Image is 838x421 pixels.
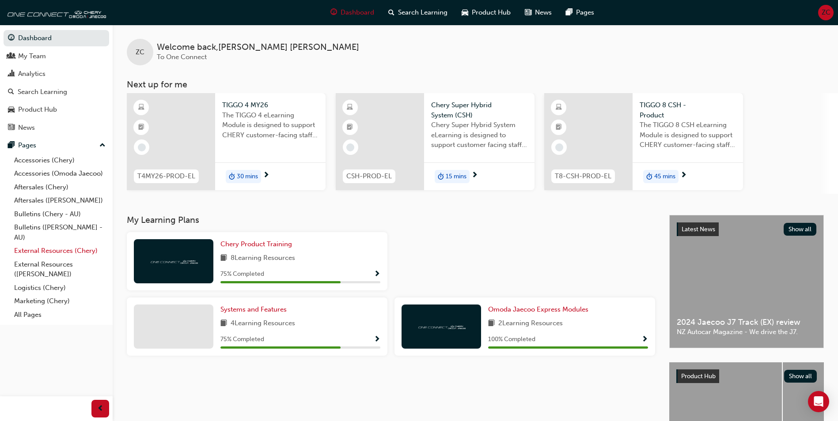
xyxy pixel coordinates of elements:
[822,8,830,18] span: ZC
[4,28,109,137] button: DashboardMy TeamAnalyticsSearch LearningProduct HubNews
[646,171,652,182] span: duration-icon
[136,47,144,57] span: ZC
[488,335,535,345] span: 100 % Completed
[220,239,296,249] a: Chery Product Training
[374,336,380,344] span: Show Progress
[323,4,381,22] a: guage-iconDashboard
[4,137,109,154] button: Pages
[518,4,559,22] a: news-iconNews
[157,42,359,53] span: Welcome back , [PERSON_NAME] [PERSON_NAME]
[4,66,109,82] a: Analytics
[676,369,817,383] a: Product HubShow all
[220,305,287,313] span: Systems and Features
[488,305,588,313] span: Omoda Jaecoo Express Modules
[229,171,235,182] span: duration-icon
[8,106,15,114] span: car-icon
[388,7,394,18] span: search-icon
[374,269,380,280] button: Show Progress
[8,124,15,132] span: news-icon
[346,143,354,151] span: learningRecordVerb_NONE-icon
[4,101,109,118] a: Product Hub
[677,327,816,337] span: NZ Autocar Magazine - We drive the J7.
[97,403,104,414] span: prev-icon
[808,391,829,412] div: Open Intercom Messenger
[222,100,319,110] span: TIGGO 4 MY26
[677,317,816,327] span: 2024 Jaecoo J7 Track (EX) review
[640,100,736,120] span: TIGGO 8 CSH - Product
[11,308,109,322] a: All Pages
[431,120,527,150] span: Chery Super Hybrid System eLearning is designed to support customer facing staff with the underst...
[220,318,227,329] span: book-icon
[222,110,319,140] span: The TIGGO 4 eLearning Module is designed to support CHERY customer-facing staff with the product ...
[381,4,455,22] a: search-iconSearch Learning
[138,143,146,151] span: learningRecordVerb_NONE-icon
[8,88,14,96] span: search-icon
[149,257,198,265] img: oneconnect
[113,79,838,90] h3: Next up for me
[341,8,374,18] span: Dashboard
[137,171,195,181] span: T4MY26-PROD-EL
[654,172,675,182] span: 45 mins
[18,105,57,115] div: Product Hub
[4,84,109,100] a: Search Learning
[669,215,824,348] a: Latest NewsShow all2024 Jaecoo J7 Track (EX) reviewNZ Autocar Magazine - We drive the J7.
[556,102,562,113] span: learningResourceType_ELEARNING-icon
[446,172,466,182] span: 15 mins
[640,120,736,150] span: The TIGGO 8 CSH eLearning Module is designed to support CHERY customer-facing staff with the prod...
[127,215,655,225] h3: My Learning Plans
[431,100,527,120] span: Chery Super Hybrid System (CSH)
[11,221,109,244] a: Bulletins ([PERSON_NAME] - AU)
[11,258,109,281] a: External Resources ([PERSON_NAME])
[4,48,109,64] a: My Team
[18,140,36,150] div: Pages
[8,34,15,42] span: guage-icon
[818,5,834,20] button: ZC
[11,167,109,180] a: Accessories (Omoda Jaecoo)
[11,281,109,295] a: Logistics (Chery)
[535,8,552,18] span: News
[4,120,109,136] a: News
[555,171,611,181] span: T8-CSH-PROD-EL
[641,334,648,345] button: Show Progress
[525,7,531,18] span: news-icon
[138,122,144,133] span: booktick-icon
[127,93,326,190] a: T4MY26-PROD-ELTIGGO 4 MY26The TIGGO 4 eLearning Module is designed to support CHERY customer-faci...
[11,207,109,221] a: Bulletins (Chery - AU)
[347,122,353,133] span: booktick-icon
[398,8,447,18] span: Search Learning
[462,7,468,18] span: car-icon
[231,253,295,264] span: 8 Learning Resources
[681,372,716,380] span: Product Hub
[231,318,295,329] span: 4 Learning Resources
[330,7,337,18] span: guage-icon
[576,8,594,18] span: Pages
[347,102,353,113] span: learningResourceType_ELEARNING-icon
[157,53,207,61] span: To One Connect
[11,180,109,194] a: Aftersales (Chery)
[488,304,592,315] a: Omoda Jaecoo Express Modules
[11,294,109,308] a: Marketing (Chery)
[237,172,258,182] span: 30 mins
[336,93,535,190] a: CSH-PROD-ELChery Super Hybrid System (CSH)Chery Super Hybrid System eLearning is designed to supp...
[11,194,109,207] a: Aftersales ([PERSON_NAME])
[417,322,466,331] img: oneconnect
[472,8,511,18] span: Product Hub
[498,318,563,329] span: 2 Learning Resources
[555,143,563,151] span: learningRecordVerb_NONE-icon
[682,226,715,233] span: Latest News
[374,334,380,345] button: Show Progress
[566,7,573,18] span: pages-icon
[374,271,380,278] span: Show Progress
[4,4,106,21] img: oneconnect
[8,70,15,78] span: chart-icon
[641,336,648,344] span: Show Progress
[784,223,817,236] button: Show all
[18,69,46,79] div: Analytics
[544,93,743,190] a: T8-CSH-PROD-ELTIGGO 8 CSH - ProductThe TIGGO 8 CSH eLearning Module is designed to support CHERY ...
[677,222,816,237] a: Latest NewsShow all
[220,253,227,264] span: book-icon
[680,172,687,180] span: next-icon
[11,154,109,167] a: Accessories (Chery)
[455,4,518,22] a: car-iconProduct Hub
